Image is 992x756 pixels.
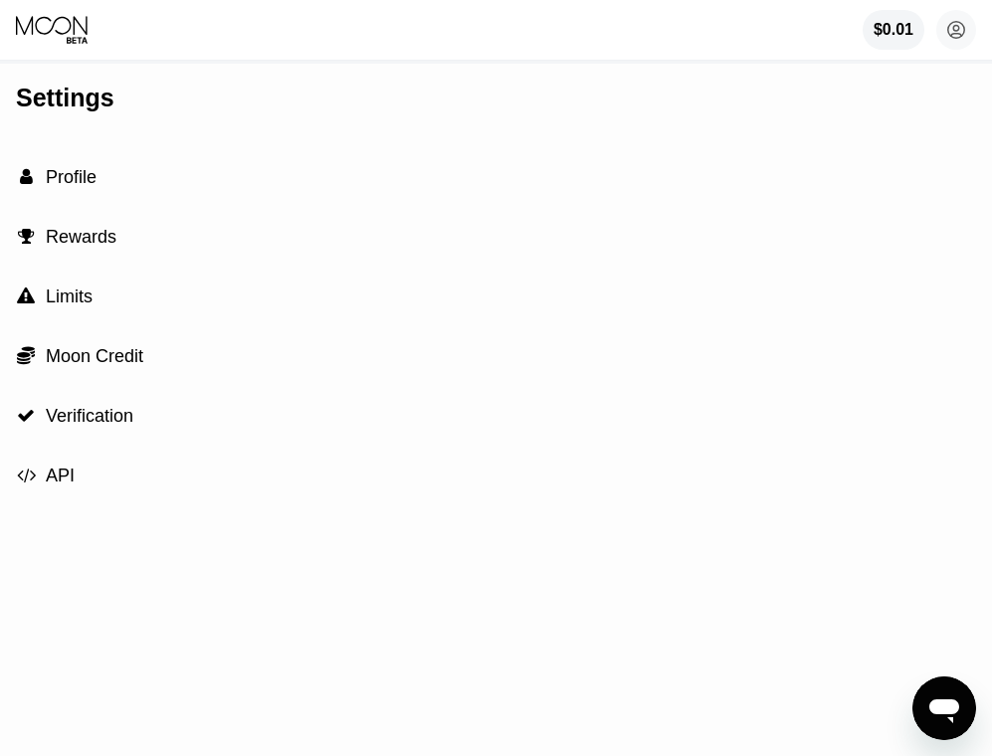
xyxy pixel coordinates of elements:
[17,407,35,425] span: 
[46,167,97,187] span: Profile
[46,406,133,426] span: Verification
[17,467,36,484] span: 
[16,386,976,446] div: Verification
[874,21,913,39] div: $0.01
[16,326,976,386] div: Moon Credit
[46,346,143,366] span: Moon Credit
[16,207,976,267] div: Rewards
[46,466,75,485] span: API
[16,267,976,326] div: Limits
[16,147,976,207] div: Profile
[16,446,976,505] div: API
[16,287,36,305] div: 
[16,467,36,484] div: 
[18,228,35,246] span: 
[863,10,924,50] div: $0.01
[16,228,36,246] div: 
[17,287,35,305] span: 
[16,407,36,425] div: 
[20,168,33,186] span: 
[17,345,35,365] span: 
[46,227,116,247] span: Rewards
[16,168,36,186] div: 
[46,286,93,306] span: Limits
[912,676,976,740] iframe: Button to launch messaging window
[16,345,36,365] div: 
[16,84,976,112] div: Settings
